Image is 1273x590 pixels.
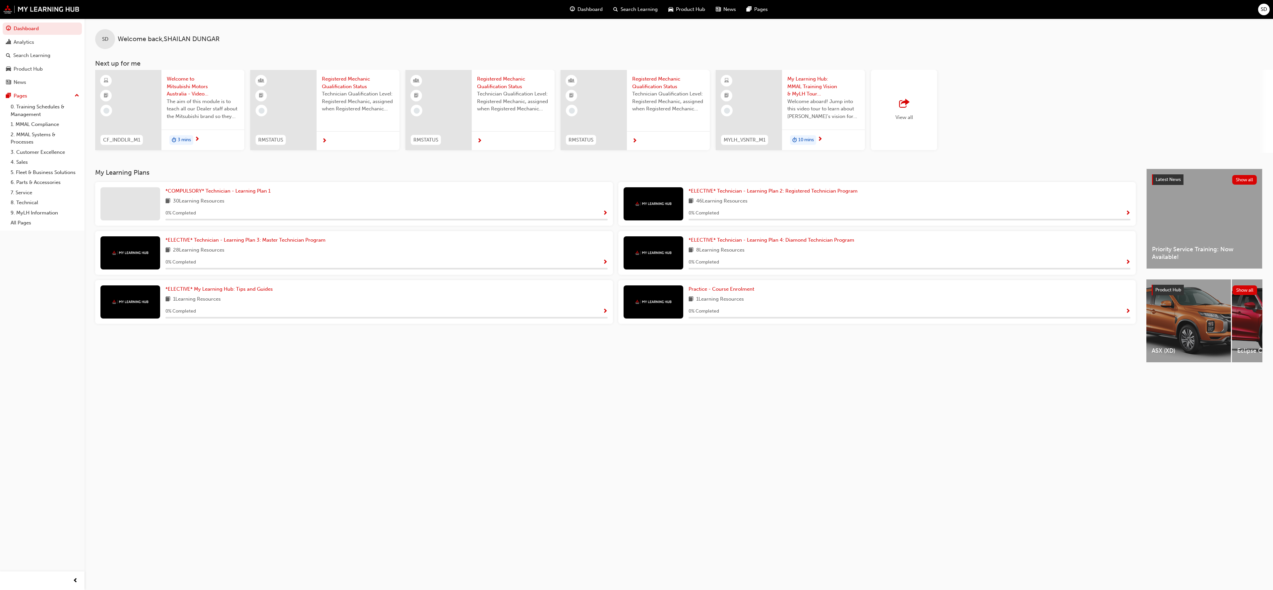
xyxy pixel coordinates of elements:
[167,75,239,98] span: Welcome to Mitsubishi Motors Australia - Video (Dealer Induction)
[608,3,663,16] a: search-iconSearch Learning
[1152,285,1257,295] a: Product HubShow all
[104,91,108,100] span: booktick-icon
[165,188,271,194] span: *COMPULSORY* Technician - Learning Plan 1
[689,187,860,195] a: *ELECTIVE* Technician - Learning Plan 2: Registered Technician Program
[696,197,748,206] span: 46 Learning Resources
[103,108,109,114] span: learningRecordVerb_NONE-icon
[792,136,797,145] span: duration-icon
[104,77,108,85] span: learningResourceType_ELEARNING-icon
[3,90,82,102] button: Pages
[3,63,82,75] a: Product Hub
[173,246,224,255] span: 28 Learning Resources
[3,23,82,35] a: Dashboard
[603,307,608,316] button: Show Progress
[569,108,575,114] span: learningRecordVerb_NONE-icon
[787,98,860,120] span: Welcome aboard! Jump into this video tour to learn about [PERSON_NAME]'s vision for your learning...
[723,6,736,13] span: News
[613,5,618,14] span: search-icon
[3,76,82,88] a: News
[259,108,265,114] span: learningRecordVerb_NONE-icon
[75,91,79,100] span: up-icon
[13,52,50,59] div: Search Learning
[603,309,608,315] span: Show Progress
[6,26,11,32] span: guage-icon
[724,91,729,100] span: booktick-icon
[195,137,200,143] span: next-icon
[1261,6,1267,13] span: SD
[259,77,264,85] span: learningResourceType_INSTRUCTOR_LED-icon
[716,70,865,150] a: MYLH_VSNTR_M1My Learning Hub: MMAL Training Vision & MyLH Tour (Elective)Welcome aboard! Jump int...
[8,188,82,198] a: 7. Service
[8,167,82,178] a: 5. Fleet & Business Solutions
[8,102,82,119] a: 0. Training Schedules & Management
[112,300,149,304] img: mmal
[1125,210,1130,216] span: Show Progress
[724,77,729,85] span: learningResourceType_ELEARNING-icon
[413,136,438,144] span: RMSTATUS
[165,259,196,266] span: 0 % Completed
[1258,4,1270,15] button: SD
[1125,309,1130,315] span: Show Progress
[6,66,11,72] span: car-icon
[899,99,909,108] span: outbound-icon
[689,246,694,255] span: book-icon
[716,5,721,14] span: news-icon
[6,93,11,99] span: pages-icon
[1146,279,1231,362] a: ASX (XD)
[1233,285,1257,295] button: Show all
[6,39,11,45] span: chart-icon
[14,38,34,46] div: Analytics
[8,198,82,208] a: 8. Technical
[871,70,1020,153] button: View all
[754,6,768,13] span: Pages
[696,246,745,255] span: 8 Learning Resources
[635,202,672,206] img: mmal
[165,286,273,292] span: *ELECTIVE* My Learning Hub: Tips and Guides
[73,577,78,585] span: prev-icon
[577,6,603,13] span: Dashboard
[178,136,191,144] span: 3 mins
[603,258,608,266] button: Show Progress
[676,6,705,13] span: Product Hub
[1156,177,1181,182] span: Latest News
[102,35,108,43] span: SD
[741,3,773,16] a: pages-iconPages
[3,5,80,14] img: mmal
[8,147,82,157] a: 3. Customer Excellence
[603,260,608,265] span: Show Progress
[569,136,593,144] span: RMSTATUS
[165,308,196,315] span: 0 % Completed
[818,137,822,143] span: next-icon
[165,237,326,243] span: *ELECTIVE* Technician - Learning Plan 3: Master Technician Program
[689,295,694,304] span: book-icon
[635,251,672,255] img: mmal
[322,75,394,90] span: Registered Mechanic Qualification Status
[8,218,82,228] a: All Pages
[165,209,196,217] span: 0 % Completed
[3,36,82,48] a: Analytics
[603,209,608,217] button: Show Progress
[570,5,575,14] span: guage-icon
[689,259,719,266] span: 0 % Completed
[603,210,608,216] span: Show Progress
[165,295,170,304] span: book-icon
[6,80,11,86] span: news-icon
[689,209,719,217] span: 0 % Completed
[165,246,170,255] span: book-icon
[477,138,482,144] span: next-icon
[250,70,399,150] a: RMSTATUSRegistered Mechanic Qualification StatusTechnician Qualification Level: Registered Mechan...
[787,75,860,98] span: My Learning Hub: MMAL Training Vision & MyLH Tour (Elective)
[689,237,854,243] span: *ELECTIVE* Technician - Learning Plan 4: Diamond Technician Program
[632,138,637,144] span: next-icon
[710,3,741,16] a: news-iconNews
[1232,175,1257,185] button: Show all
[167,98,239,120] span: The aim of this module is to teach all our Dealer staff about the Mitsubishi brand so they demons...
[632,90,704,113] span: Technician Qualification Level: Registered Mechanic, assigned when Registered Mechanic modules ha...
[689,308,719,315] span: 0 % Completed
[3,49,82,62] a: Search Learning
[173,295,221,304] span: 1 Learning Resources
[621,6,658,13] span: Search Learning
[1155,287,1181,293] span: Product Hub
